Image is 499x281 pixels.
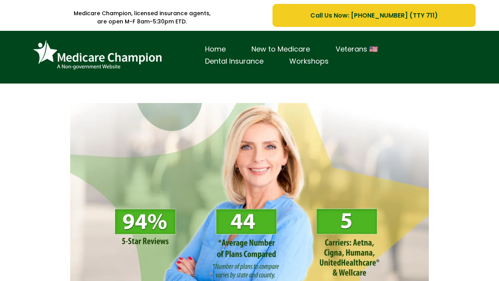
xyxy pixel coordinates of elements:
[29,37,166,74] img: Brand Logo
[276,55,342,68] a: Workshops
[192,55,276,68] a: Dental Insurance
[323,43,391,55] a: Veterans 🇺🇸
[23,18,261,26] p: are open M-F 8am-5:30pm ETD.
[310,11,438,20] span: Call Us Now: [PHONE_NUMBER] (TTY 711)
[273,4,476,27] a: Call Us Now: 1-833-823-1990 (TTY 711)
[239,43,323,55] a: New to Medicare
[192,43,239,55] a: Home
[23,9,261,18] p: Medicare Champion, licensed insurance agents,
